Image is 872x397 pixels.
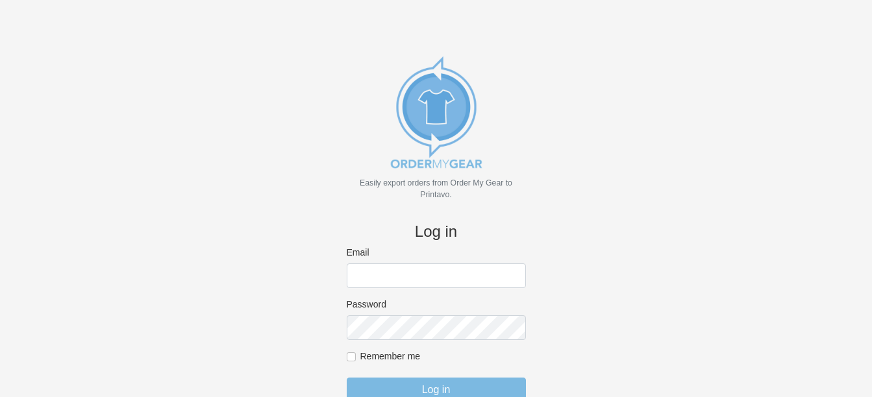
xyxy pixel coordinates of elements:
label: Password [347,298,526,310]
img: new_omg_export_logo-652582c309f788888370c3373ec495a74b7b3fc93c8838f76510ecd25890bcc4.png [371,47,501,177]
p: Easily export orders from Order My Gear to Printavo. [347,177,526,200]
label: Remember me [360,350,526,362]
label: Email [347,247,526,258]
h4: Log in [347,223,526,241]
